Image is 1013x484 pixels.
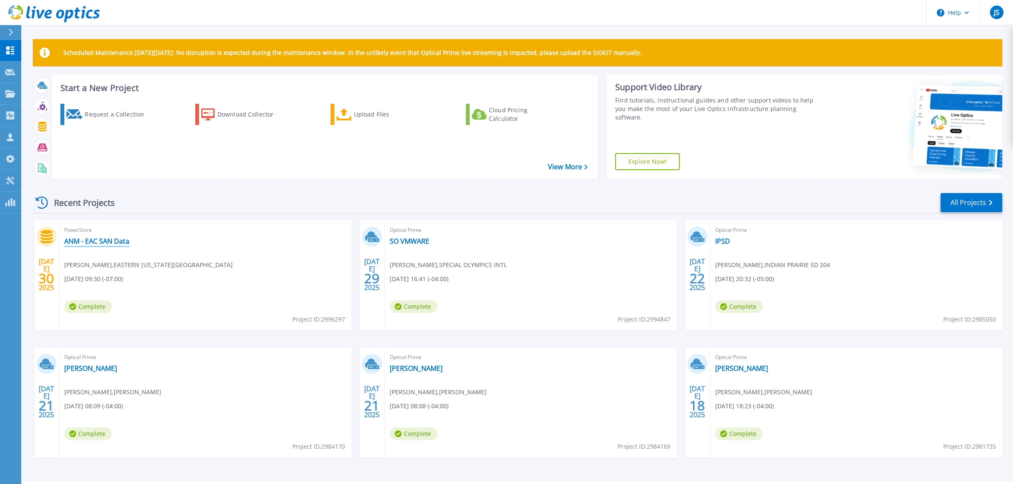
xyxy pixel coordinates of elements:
[390,237,429,245] a: SO VMWARE
[38,259,54,290] div: [DATE] 2025
[390,364,442,373] a: [PERSON_NAME]
[292,442,345,451] span: Project ID: 2984170
[364,259,380,290] div: [DATE] 2025
[390,387,487,397] span: [PERSON_NAME] , [PERSON_NAME]
[39,275,54,282] span: 30
[618,315,671,324] span: Project ID: 2994847
[689,259,705,290] div: [DATE] 2025
[466,104,561,125] a: Cloud Pricing Calculator
[64,364,117,373] a: [PERSON_NAME]
[64,427,112,440] span: Complete
[715,353,997,362] span: Optical Prime
[690,275,705,282] span: 22
[615,96,819,122] div: Find tutorials, instructional guides and other support videos to help you make the most of your L...
[390,260,507,270] span: [PERSON_NAME] , SPECIAL OLYMPICS INTL
[85,106,153,123] div: Request a Collection
[715,300,763,313] span: Complete
[331,104,425,125] a: Upload Files
[217,106,285,123] div: Download Collector
[715,387,812,397] span: [PERSON_NAME] , [PERSON_NAME]
[195,104,290,125] a: Download Collector
[715,427,763,440] span: Complete
[354,106,422,123] div: Upload Files
[64,401,123,411] span: [DATE] 08:09 (-04:00)
[60,104,155,125] a: Request a Collection
[364,402,380,409] span: 21
[33,192,126,213] div: Recent Projects
[941,193,1002,212] a: All Projects
[715,364,768,373] a: [PERSON_NAME]
[64,237,129,245] a: ANM - EAC SAN Data
[548,163,588,171] a: View More
[64,300,112,313] span: Complete
[390,225,672,235] span: Optical Prime
[715,260,830,270] span: [PERSON_NAME] , INDIAN PRAIRIE SD 204
[615,82,819,93] div: Support Video Library
[60,83,587,93] h3: Start a New Project
[689,386,705,417] div: [DATE] 2025
[292,315,345,324] span: Project ID: 2996297
[64,274,123,284] span: [DATE] 09:30 (-07:00)
[715,401,774,411] span: [DATE] 18:23 (-04:00)
[39,402,54,409] span: 21
[64,353,346,362] span: Optical Prime
[943,315,996,324] span: Project ID: 2985050
[390,427,437,440] span: Complete
[943,442,996,451] span: Project ID: 2981735
[64,225,346,235] span: PowerStore
[715,225,997,235] span: Optical Prime
[64,387,161,397] span: [PERSON_NAME] , [PERSON_NAME]
[489,106,557,123] div: Cloud Pricing Calculator
[690,402,705,409] span: 18
[615,153,680,170] a: Explore Now!
[364,386,380,417] div: [DATE] 2025
[994,9,999,16] span: JS
[618,442,671,451] span: Project ID: 2984169
[390,401,448,411] span: [DATE] 08:08 (-04:00)
[364,275,380,282] span: 29
[63,49,642,56] p: Scheduled Maintenance [DATE][DATE]: No disruption is expected during the maintenance window. In t...
[715,274,774,284] span: [DATE] 20:32 (-05:00)
[390,353,672,362] span: Optical Prime
[390,274,448,284] span: [DATE] 16:41 (-04:00)
[38,386,54,417] div: [DATE] 2025
[390,300,437,313] span: Complete
[715,237,730,245] a: IPSD
[64,260,233,270] span: [PERSON_NAME] , EASTERN [US_STATE][GEOGRAPHIC_DATA]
